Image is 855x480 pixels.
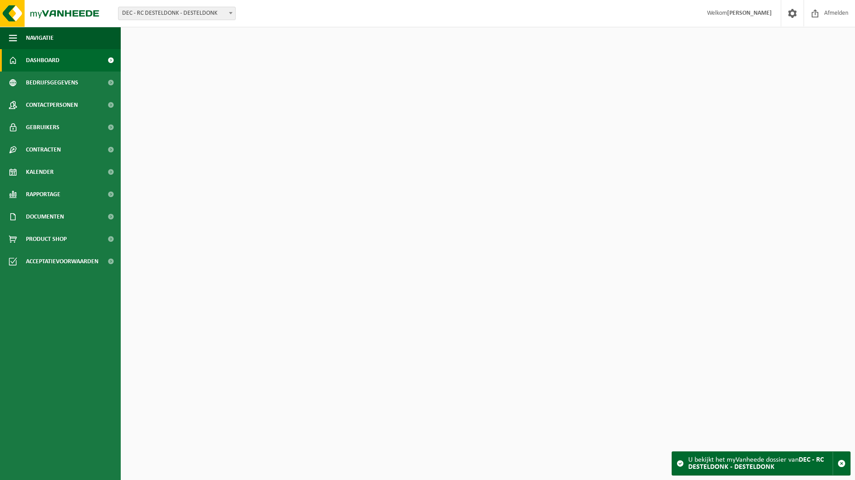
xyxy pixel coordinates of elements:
div: U bekijkt het myVanheede dossier van [688,452,833,475]
span: Gebruikers [26,116,59,139]
span: DEC - RC DESTELDONK - DESTELDONK [118,7,236,20]
strong: [PERSON_NAME] [727,10,772,17]
span: DEC - RC DESTELDONK - DESTELDONK [119,7,235,20]
span: Contactpersonen [26,94,78,116]
span: Contracten [26,139,61,161]
span: Documenten [26,206,64,228]
span: Kalender [26,161,54,183]
span: Rapportage [26,183,60,206]
span: Bedrijfsgegevens [26,72,78,94]
span: Dashboard [26,49,59,72]
span: Acceptatievoorwaarden [26,250,98,273]
span: Product Shop [26,228,67,250]
span: Navigatie [26,27,54,49]
strong: DEC - RC DESTELDONK - DESTELDONK [688,456,824,471]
